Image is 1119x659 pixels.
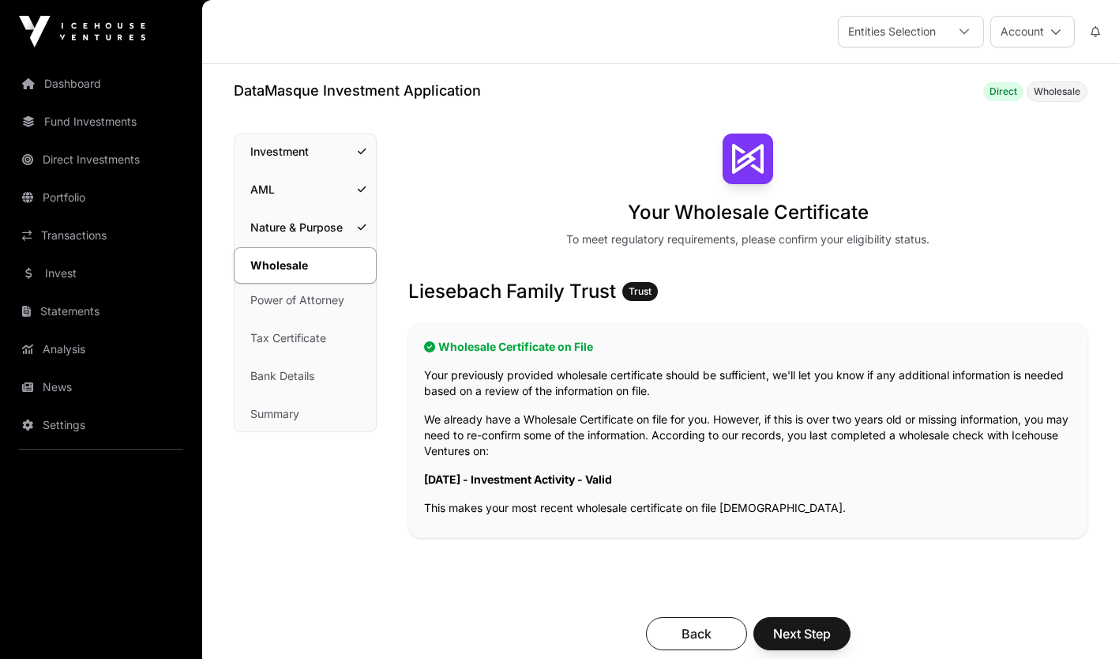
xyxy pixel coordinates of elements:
a: Power of Attorney [235,283,376,318]
a: Nature & Purpose [235,210,376,245]
div: To meet regulatory requirements, please confirm your eligibility status. [566,232,929,247]
p: Your previously provided wholesale certificate should be sufficient, we'll let you know if any ad... [424,367,1072,399]
a: Wholesale [234,247,377,284]
a: Dashboard [13,66,190,101]
a: Investment [235,134,376,169]
p: [DATE] - Investment Activity - Valid [424,472,1072,488]
a: Statements [13,294,190,329]
a: Summary [235,397,376,431]
a: Portfolio [13,180,190,215]
h3: Liesebach Family Trust [408,279,1087,304]
a: Invest [13,256,190,291]
img: Icehouse Ventures Logo [19,16,145,47]
span: Wholesale [1034,85,1080,98]
p: We already have a Wholesale Certificate on file for you. However, if this is over two years old o... [424,412,1072,459]
a: Analysis [13,332,190,367]
iframe: Chat Widget [1040,583,1119,659]
a: Fund Investments [13,104,190,139]
a: Settings [13,408,190,442]
a: News [13,370,190,405]
a: Tax Certificate [235,321,376,356]
h1: DataMasque Investment Application [234,80,481,102]
button: Next Step [753,617,851,650]
a: Direct Investments [13,142,190,177]
span: Trust [629,285,651,298]
span: Next Step [773,624,831,643]
h2: Wholesale Certificate on File [424,339,1072,355]
a: Transactions [13,218,190,253]
span: Back [666,624,727,643]
a: Bank Details [235,359,376,394]
p: This makes your most recent wholesale certificate on file [DEMOGRAPHIC_DATA]. [424,500,1072,516]
img: DataMasque [723,134,773,184]
div: Entities Selection [839,17,945,47]
h1: Your Wholesale Certificate [628,200,869,225]
button: Account [990,16,1075,47]
span: Direct [989,85,1017,98]
a: AML [235,172,376,207]
button: Back [646,617,747,650]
